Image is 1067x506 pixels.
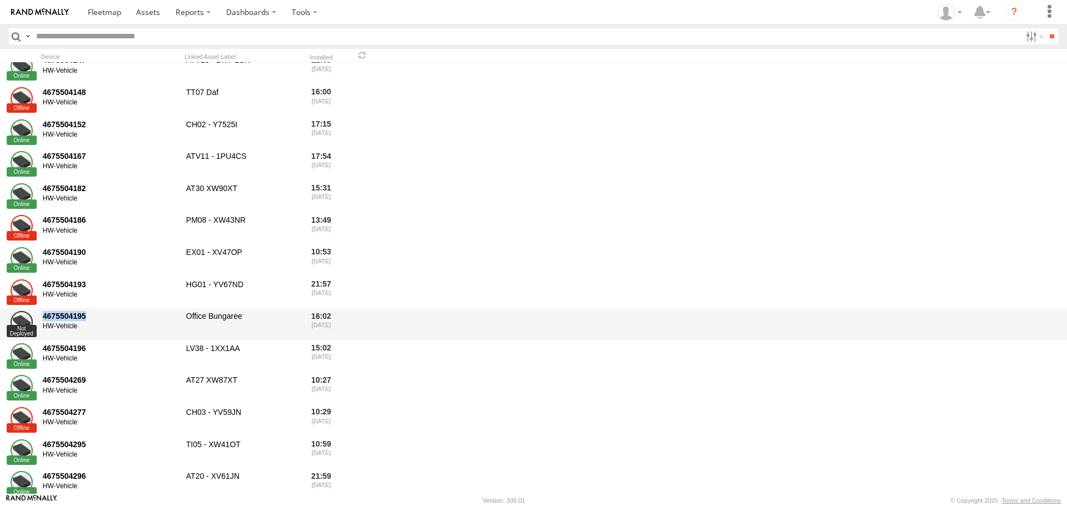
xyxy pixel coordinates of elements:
div: HG01 - YV67ND [185,278,296,308]
div: Adam Falloon [934,4,966,21]
div: HW-Vehicle [43,387,178,395]
div: HW-Vehicle [43,354,178,363]
div: HW-Vehicle [43,67,178,76]
div: Device [41,53,180,61]
div: AT20 - XV61JN [185,469,296,499]
div: Linked Asset Label [185,53,296,61]
img: rand-logo.svg [11,8,69,16]
div: HW-Vehicle [43,418,178,427]
div: 21:57 [DATE] [300,278,342,308]
div: Office Bungaree [185,309,296,339]
div: 10:27 [DATE] [300,374,342,404]
div: © Copyright 2025 - [950,497,1061,504]
span: Refresh [356,50,369,61]
i: ? [1005,3,1023,21]
div: 4675504195 [43,311,178,321]
div: CH03 - YV59JN [185,405,296,435]
div: HW-Vehicle [43,450,178,459]
div: 12:00 [DATE] [300,54,342,84]
div: EX01 - XV47OP [185,246,296,275]
div: HW-Vehicle [43,194,178,203]
div: 4675504152 [43,119,178,129]
div: HW-Vehicle [43,258,178,267]
div: 10:59 [DATE] [300,438,342,468]
div: 16:00 [DATE] [300,86,342,116]
div: 4675504148 [43,87,178,97]
div: 4675504269 [43,375,178,385]
div: 10:29 [DATE] [300,405,342,435]
div: HW-Vehicle [43,131,178,139]
div: 4675504193 [43,279,178,289]
a: Terms and Conditions [1002,497,1061,504]
div: 15:31 [DATE] [300,182,342,212]
div: AT30 XW90XT [185,182,296,212]
div: 4675504190 [43,247,178,257]
div: 4675504277 [43,407,178,417]
div: 4675504182 [43,183,178,193]
div: HW-Vehicle [43,322,178,331]
div: HW-Vehicle [43,482,178,491]
div: AT27 XW87XT [185,374,296,404]
div: 4675504296 [43,471,178,481]
div: 16:02 [DATE] [300,309,342,339]
div: HW-Vehicle [43,290,178,299]
div: Version: 308.01 [483,497,525,504]
div: HW-Vehicle [43,162,178,171]
div: TI05 - XW41OT [185,438,296,468]
div: TT07 Daf [185,86,296,116]
div: Installed [300,55,342,61]
div: LV38 - 1XX1AA [185,342,296,372]
div: HW-Vehicle [43,227,178,236]
div: CH02 - Y7525I [185,118,296,148]
div: 4675504186 [43,215,178,225]
a: Visit our Website [6,495,57,506]
div: 17:54 [DATE] [300,149,342,179]
div: 15:02 [DATE] [300,342,342,372]
div: 4675504167 [43,151,178,161]
div: 17:15 [DATE] [300,118,342,148]
div: 4675504196 [43,343,178,353]
div: HW-Vehicle [43,98,178,107]
label: Search Filter Options [1021,28,1045,44]
label: Search Query [23,28,32,44]
div: 4675504295 [43,439,178,449]
div: PM08 - XW43NR [185,214,296,244]
div: ATV13 - 1WF 2SX [185,54,296,84]
div: 21:59 [DATE] [300,469,342,499]
div: 10:53 [DATE] [300,246,342,275]
div: ATV11 - 1PU4CS [185,149,296,179]
div: 13:49 [DATE] [300,214,342,244]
